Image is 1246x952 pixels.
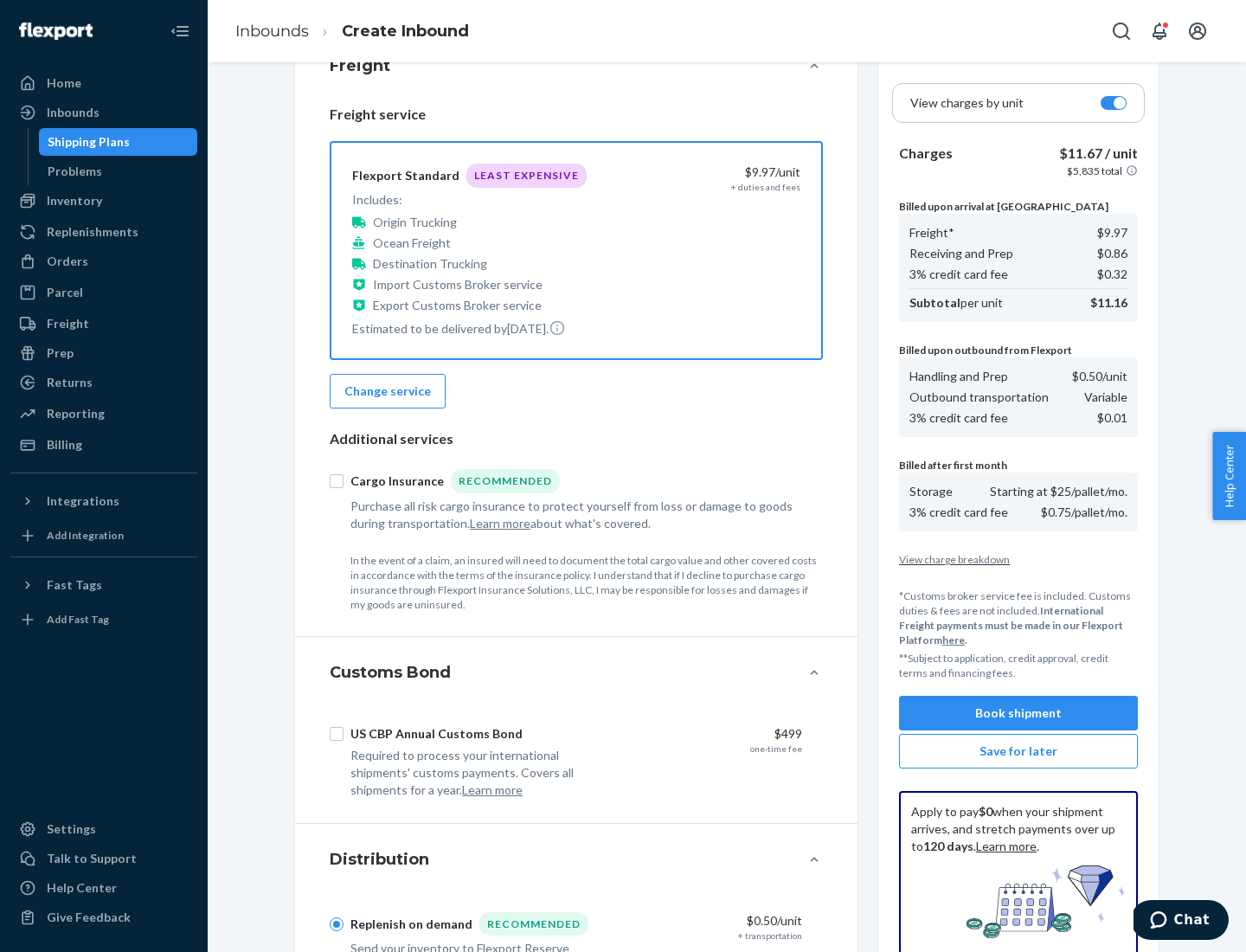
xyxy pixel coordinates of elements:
p: $5,835 total [1067,164,1122,178]
p: In the event of a claim, an insured will need to document the total cargo value and other covered... [350,553,823,613]
p: 3% credit card fee [909,504,1008,521]
p: 3% credit card fee [909,409,1008,427]
p: $11.67 / unit [1059,144,1138,164]
h4: Customs Bond [330,661,451,684]
p: Freight service [330,105,823,125]
a: Add Fast Tag [10,606,197,634]
iframe: Opens a widget where you can chat to one of our agents [1134,900,1229,943]
div: $499 [622,725,802,743]
p: Outbound transportation [909,389,1049,406]
input: US CBP Annual Customs Bond [330,727,344,741]
b: $0 [979,804,992,819]
p: Handling and Prep [909,368,1008,385]
a: Help Center [10,874,197,902]
p: Ocean Freight [373,235,451,252]
button: Give Feedback [10,904,197,931]
div: Inbounds [47,104,100,121]
p: **Subject to application, credit approval, credit terms and financing fees. [899,651,1138,680]
p: Billed upon arrival at [GEOGRAPHIC_DATA] [899,199,1138,214]
div: Talk to Support [47,850,137,867]
div: Recommended [479,912,588,936]
a: Home [10,69,197,97]
button: Talk to Support [10,845,197,872]
button: Help Center [1212,432,1246,520]
p: Starting at $25/pallet/mo. [990,483,1127,500]
p: Origin Trucking [373,214,457,231]
div: Replenish on demand [350,916,472,933]
b: Subtotal [909,295,960,310]
div: Inventory [47,192,102,209]
button: Book shipment [899,696,1138,730]
button: View charge breakdown [899,552,1138,567]
a: Replenishments [10,218,197,246]
div: $9.97 /unit [620,164,800,181]
p: Export Customs Broker service [373,297,542,314]
div: Freight [47,315,89,332]
a: Add Integration [10,522,197,550]
button: Close Navigation [163,14,197,48]
button: Fast Tags [10,571,197,599]
button: Integrations [10,487,197,515]
p: Billed after first month [899,458,1138,473]
ol: breadcrumbs [222,6,483,57]
div: + duties and fees [731,181,800,193]
div: Cargo Insurance [350,473,444,490]
a: Prep [10,339,197,367]
p: View charges by unit [910,94,1024,112]
button: Open Search Box [1104,14,1139,48]
a: Returns [10,369,197,396]
div: Least Expensive [466,164,587,187]
div: Settings [47,820,96,838]
div: + transportation [738,929,802,942]
a: Create Inbound [342,22,469,41]
button: Change service [330,374,446,408]
a: Learn more [976,839,1037,853]
a: Shipping Plans [39,128,198,156]
p: Additional services [330,429,823,449]
p: $11.16 [1090,294,1127,312]
button: Learn more [462,782,523,799]
input: Cargo InsuranceRecommended [330,474,344,488]
div: Prep [47,344,74,362]
a: Inventory [10,187,197,215]
div: $0.50 /unit [622,912,802,929]
p: $0.50 /unit [1072,368,1127,385]
div: Recommended [451,469,560,492]
div: one-time fee [750,743,802,755]
p: $0.01 [1097,409,1127,427]
div: Give Feedback [47,909,131,926]
p: Destination Trucking [373,255,487,273]
p: Storage [909,483,953,500]
a: Billing [10,431,197,459]
p: $9.97 [1097,224,1127,241]
a: Settings [10,815,197,843]
div: Purchase all risk cargo insurance to protect yourself from loss or damage to goods during transpo... [350,498,802,532]
p: 3% credit card fee [909,266,1008,283]
a: Reporting [10,400,197,428]
p: Estimated to be delivered by [DATE] . [352,319,587,338]
div: Home [47,74,81,92]
div: Reporting [47,405,105,422]
a: here [942,634,965,646]
div: Replenishments [47,223,138,241]
div: Flexport Standard [352,167,459,184]
button: Learn more [470,515,530,532]
p: Apply to pay when your shipment arrives, and stretch payments over up to . . [911,803,1126,855]
a: Parcel [10,279,197,306]
button: Open notifications [1142,14,1177,48]
div: Add Fast Tag [47,612,109,627]
b: Charges [899,145,953,161]
a: Problems [39,158,198,185]
b: 120 days [923,839,973,853]
b: International Freight payments must be made in our Flexport Platform . [899,604,1123,646]
p: $0.86 [1097,245,1127,262]
p: Billed upon outbound from Flexport [899,343,1138,357]
div: Billing [47,436,82,453]
div: Problems [48,163,102,180]
p: $0.75/pallet/mo. [1041,504,1127,521]
button: Save for later [899,734,1138,769]
p: Receiving and Prep [909,245,1013,262]
div: Orders [47,253,88,270]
